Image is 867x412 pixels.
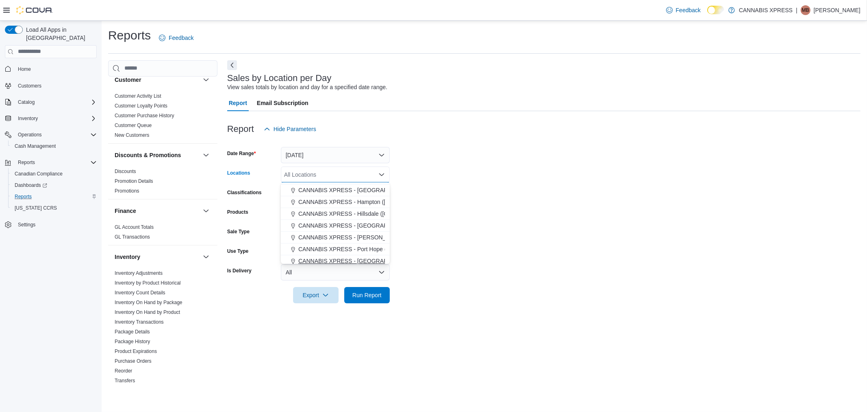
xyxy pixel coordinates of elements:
[115,270,163,276] a: Inventory Adjustments
[18,99,35,105] span: Catalog
[108,167,217,199] div: Discounts & Promotions
[796,5,797,15] p: |
[378,171,385,178] button: Close list of options
[115,329,150,335] a: Package Details
[169,34,193,42] span: Feedback
[281,196,390,208] button: CANNABIS XPRESS - Hampton ([GEOGRAPHIC_DATA])
[227,60,237,70] button: Next
[115,358,152,364] span: Purchase Orders
[11,180,50,190] a: Dashboards
[115,329,150,335] span: Package Details
[115,234,150,240] a: GL Transactions
[115,378,135,384] a: Transfers
[156,30,197,46] a: Feedback
[814,5,860,15] p: [PERSON_NAME]
[115,319,164,325] a: Inventory Transactions
[298,233,469,241] span: CANNABIS XPRESS - [PERSON_NAME] ([GEOGRAPHIC_DATA])
[115,103,167,109] span: Customer Loyalty Points
[115,103,167,109] a: Customer Loyalty Points
[298,245,450,253] span: CANNABIS XPRESS - Port Hope ([PERSON_NAME] Drive)
[115,76,141,84] h3: Customer
[293,287,339,303] button: Export
[227,267,252,274] label: Is Delivery
[298,186,481,194] span: CANNABIS XPRESS - [GEOGRAPHIC_DATA] ([GEOGRAPHIC_DATA])
[281,208,390,220] button: CANNABIS XPRESS - Hillsdale ([GEOGRAPHIC_DATA])
[298,257,481,265] span: CANNABIS XPRESS - [GEOGRAPHIC_DATA] ([GEOGRAPHIC_DATA])
[108,27,151,44] h1: Reports
[274,125,316,133] span: Hide Parameters
[108,91,217,143] div: Customer
[15,182,47,188] span: Dashboards
[15,130,97,140] span: Operations
[2,157,100,168] button: Reports
[23,26,97,42] span: Load All Apps in [GEOGRAPHIC_DATA]
[115,253,140,261] h3: Inventory
[18,159,35,166] span: Reports
[11,141,97,151] span: Cash Management
[115,93,161,99] a: Customer Activity List
[15,97,38,107] button: Catalog
[115,132,149,138] a: New Customers
[15,193,32,200] span: Reports
[11,180,97,190] span: Dashboards
[739,5,793,15] p: CANNABIS XPRESS
[11,192,35,202] a: Reports
[2,80,100,92] button: Customers
[8,191,100,202] button: Reports
[18,115,38,122] span: Inventory
[707,6,724,14] input: Dark Mode
[2,113,100,124] button: Inventory
[201,252,211,262] button: Inventory
[281,232,390,243] button: CANNABIS XPRESS - [PERSON_NAME] ([GEOGRAPHIC_DATA])
[115,368,132,374] span: Reorder
[281,184,390,196] button: CANNABIS XPRESS - [GEOGRAPHIC_DATA] ([GEOGRAPHIC_DATA])
[227,248,248,254] label: Use Type
[2,63,100,75] button: Home
[11,203,60,213] a: [US_STATE] CCRS
[281,147,390,163] button: [DATE]
[227,170,250,176] label: Locations
[261,121,319,137] button: Hide Parameters
[15,205,57,211] span: [US_STATE] CCRS
[115,290,165,296] a: Inventory Count Details
[298,198,445,206] span: CANNABIS XPRESS - Hampton ([GEOGRAPHIC_DATA])
[8,168,100,180] button: Canadian Compliance
[115,300,183,305] a: Inventory On Hand by Package
[663,2,704,18] a: Feedback
[16,6,53,14] img: Cova
[802,5,809,15] span: MB
[115,253,200,261] button: Inventory
[8,202,100,214] button: [US_STATE] CCRS
[18,221,35,228] span: Settings
[115,207,136,215] h3: Finance
[15,171,63,177] span: Canadian Compliance
[115,339,150,344] a: Package History
[15,220,39,230] a: Settings
[229,95,247,111] span: Report
[2,219,100,230] button: Settings
[227,228,250,235] label: Sale Type
[281,264,390,281] button: All
[11,203,97,213] span: Washington CCRS
[18,131,42,138] span: Operations
[201,150,211,160] button: Discounts & Promotions
[115,151,181,159] h3: Discounts & Promotions
[115,309,180,316] span: Inventory On Hand by Product
[281,220,390,232] button: CANNABIS XPRESS - [GEOGRAPHIC_DATA][PERSON_NAME] ([GEOGRAPHIC_DATA])
[115,348,157,354] a: Product Expirations
[11,192,97,202] span: Reports
[115,122,152,129] span: Customer Queue
[115,280,181,286] span: Inventory by Product Historical
[227,124,254,134] h3: Report
[108,268,217,389] div: Inventory
[115,224,154,230] a: GL Account Totals
[227,209,248,215] label: Products
[115,178,153,184] span: Promotion Details
[298,221,528,230] span: CANNABIS XPRESS - [GEOGRAPHIC_DATA][PERSON_NAME] ([GEOGRAPHIC_DATA])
